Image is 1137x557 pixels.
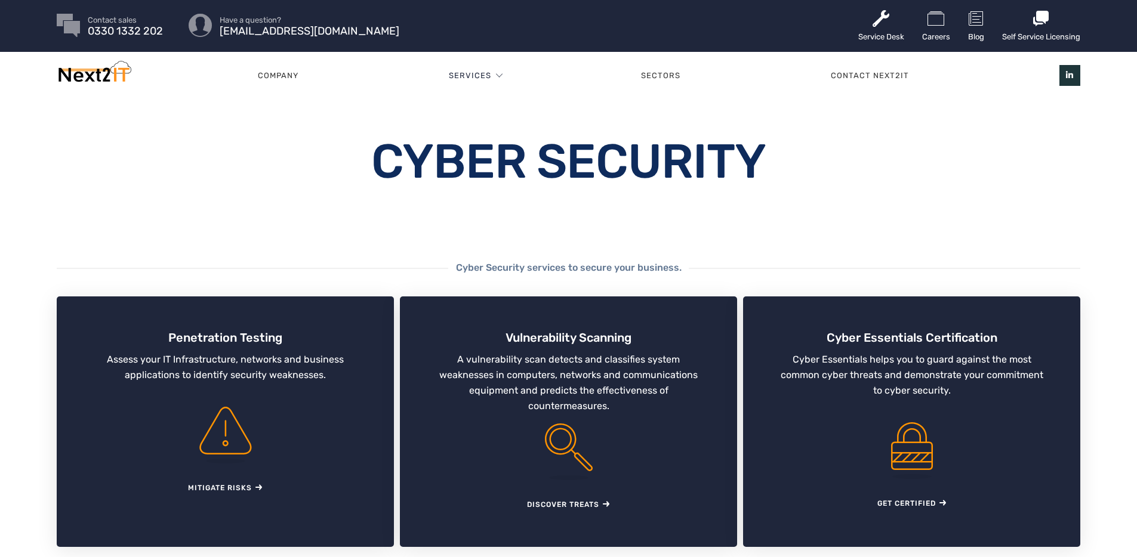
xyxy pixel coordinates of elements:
span: Cyber Essentials helps you to guard against the most common cyber threats and demonstrate your co... [781,354,1043,396]
img: Next2IT [57,61,131,88]
span: 0330 1332 202 [88,27,163,35]
a: Mitigate Risks [188,478,263,496]
span: Contact sales [88,16,163,24]
h1: Cyber Security [313,138,824,185]
a: Have a question? [EMAIL_ADDRESS][DOMAIN_NAME] [220,16,399,35]
h4: Cyber Essentials Certification [777,330,1047,346]
span: A vulnerability scan detects and classifies system weaknesses in computers, networks and communic... [439,354,698,411]
a: Discover Treats [527,495,610,513]
a: Sectors [566,58,756,94]
a: Contact Next2IT [756,58,984,94]
a: Services [449,58,491,94]
a: Get Certified [877,494,947,512]
a: Company [183,58,374,94]
a: Contact sales 0330 1332 202 [88,16,163,35]
span: Have a question? [220,16,399,24]
span: Assess your IT Infrastructure, networks and business applications to identify security weaknesses. [107,354,344,380]
h4: Penetration Testing [91,330,360,346]
h4: Cyber Security services to secure your business. [448,263,689,273]
h4: Vulnerability Scanning [434,330,704,346]
span: [EMAIL_ADDRESS][DOMAIN_NAME] [220,27,399,35]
